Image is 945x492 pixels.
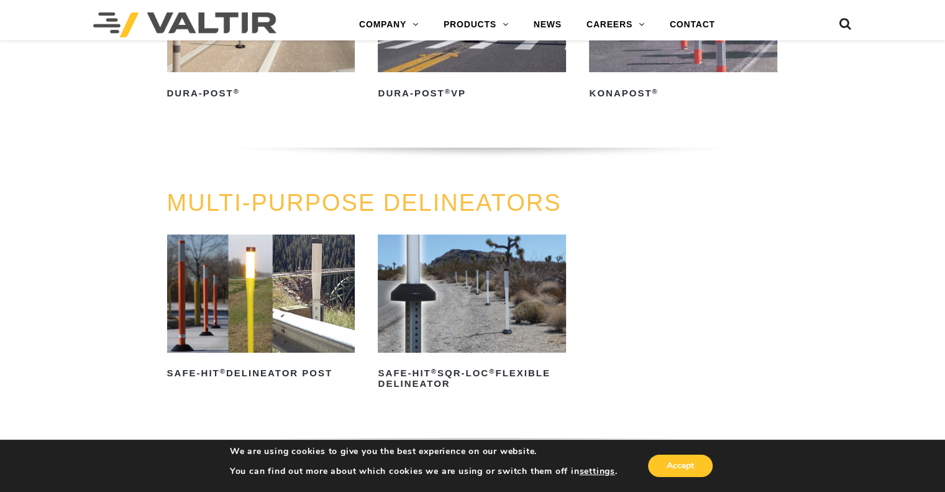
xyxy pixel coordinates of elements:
[167,190,562,216] a: MULTI-PURPOSE DELINEATORS
[652,88,658,95] sup: ®
[378,234,566,393] a: Safe-Hit®SQR-LOC®Flexible Delineator
[579,466,614,477] button: settings
[574,12,657,37] a: CAREERS
[93,12,276,37] img: Valtir
[657,12,728,37] a: CONTACT
[589,83,777,103] h2: KonaPost
[234,88,240,95] sup: ®
[347,12,431,37] a: COMPANY
[167,364,355,384] h2: Safe-Hit Delineator Post
[521,12,574,37] a: NEWS
[167,234,355,383] a: Safe-Hit®Delineator Post
[648,455,713,477] button: Accept
[220,368,226,375] sup: ®
[378,364,566,394] h2: Safe-Hit SQR-LOC Flexible Delineator
[431,12,521,37] a: PRODUCTS
[230,466,618,477] p: You can find out more about which cookies we are using or switch them off in .
[378,83,566,103] h2: Dura-Post VP
[230,446,618,457] p: We are using cookies to give you the best experience on our website.
[431,368,437,375] sup: ®
[445,88,451,95] sup: ®
[489,368,495,375] sup: ®
[167,83,355,103] h2: Dura-Post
